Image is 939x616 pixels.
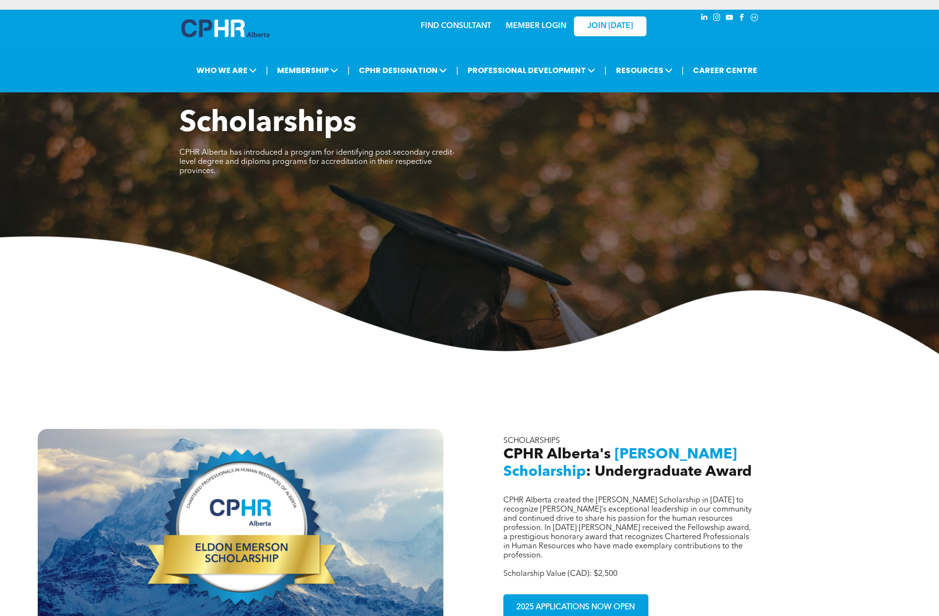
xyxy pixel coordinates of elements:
[181,19,269,37] img: A blue and white logo for cp alberta
[506,22,566,30] a: MEMBER LOGIN
[347,60,350,80] li: |
[503,497,752,559] span: CPHR Alberta created the [PERSON_NAME] Scholarship in [DATE] to recognize [PERSON_NAME]’s excepti...
[690,61,760,79] a: CAREER CENTRE
[586,465,752,479] span: : Undergraduate Award
[465,61,598,79] span: PROFESSIONAL DEVELOPMENT
[711,12,722,25] a: instagram
[179,149,455,175] span: CPHR Alberta has introduced a program for identifying post-secondary credit-level degree and dipl...
[193,61,260,79] span: WHO WE ARE
[503,570,617,578] span: Scholarship Value (CAD): $2,500
[503,447,737,479] span: [PERSON_NAME] Scholarship
[356,61,450,79] span: CPHR DESIGNATION
[274,61,341,79] span: MEMBERSHIP
[604,60,607,80] li: |
[736,12,747,25] a: facebook
[682,60,684,80] li: |
[503,447,611,462] span: CPHR Alberta's
[179,109,356,138] span: Scholarships
[456,60,458,80] li: |
[574,16,646,36] a: JOIN [DATE]
[724,12,734,25] a: youtube
[749,12,760,25] a: Social network
[266,60,268,80] li: |
[699,12,709,25] a: linkedin
[587,22,633,31] span: JOIN [DATE]
[613,61,675,79] span: RESOURCES
[421,22,491,30] a: FIND CONSULTANT
[503,437,560,445] span: SCHOLARSHIPS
